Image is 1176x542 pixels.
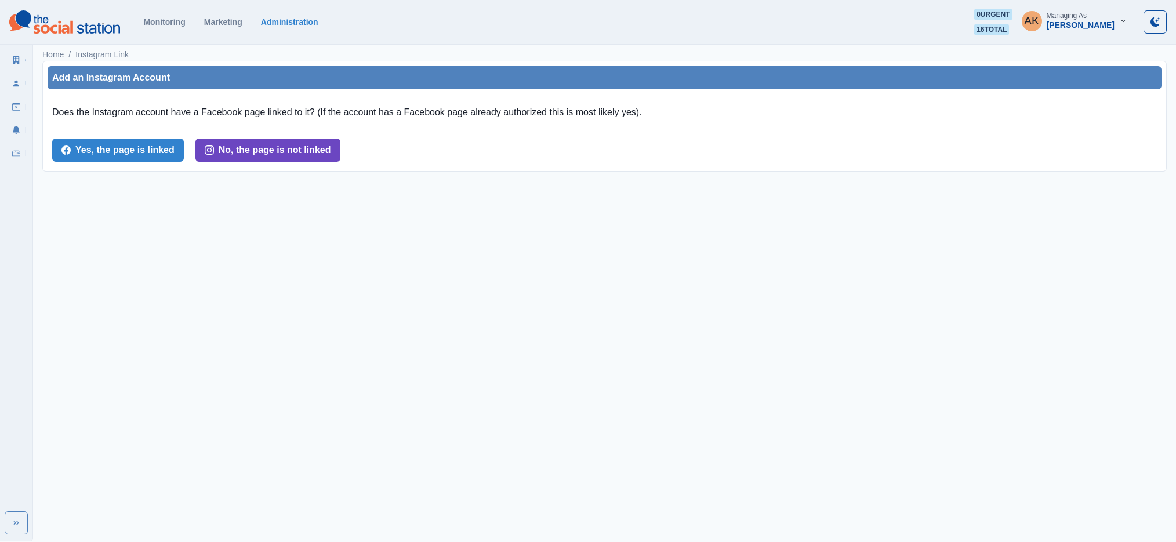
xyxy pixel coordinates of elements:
[1047,12,1087,20] div: Managing As
[75,49,129,61] a: Instagram Link
[68,49,71,61] span: /
[143,17,185,27] a: Monitoring
[42,49,64,61] a: Home
[52,139,184,162] button: Yes, the page is linked
[5,511,28,534] button: Expand
[52,71,1157,85] div: Add an Instagram Account
[1047,20,1115,30] div: [PERSON_NAME]
[52,106,1157,119] p: Does the Instagram account have a Facebook page linked to it? (If the account has a Facebook page...
[9,10,120,34] img: logoTextSVG.62801f218bc96a9b266caa72a09eb111.svg
[974,24,1009,35] span: 16 total
[7,74,26,93] a: Users
[204,17,242,27] a: Marketing
[7,144,26,162] a: Inbox
[42,49,129,61] nav: breadcrumb
[261,17,318,27] a: Administration
[1024,7,1039,35] div: Alex Kalogeropoulos
[195,139,340,162] button: No, the page is not linked
[974,9,1012,20] span: 0 urgent
[7,51,26,70] a: Clients
[7,97,26,116] a: Draft Posts
[7,121,26,139] a: Notifications
[1144,10,1167,34] button: Toggle Mode
[1012,9,1137,32] button: Managing As[PERSON_NAME]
